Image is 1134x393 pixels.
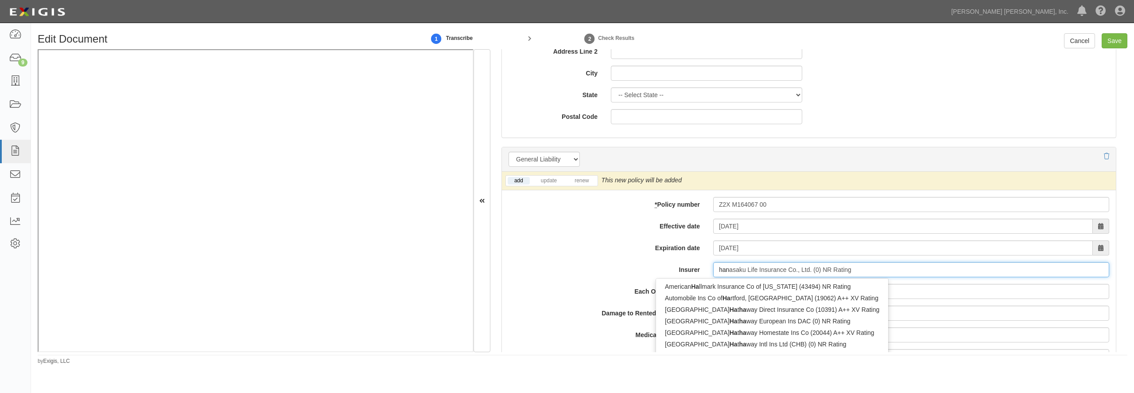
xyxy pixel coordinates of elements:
[446,35,473,41] small: Transcribe
[502,219,707,231] label: Effective date
[656,338,888,350] div: [GEOGRAPHIC_DATA] t way Intl Ins Ltd (CHB) (0) NR Rating
[691,283,699,290] strong: Ha
[583,34,596,44] strong: 2
[568,177,595,185] a: renew
[739,341,746,348] strong: ha
[502,327,707,339] label: Medical Expense limit
[598,35,634,41] small: Check Results
[656,327,888,338] div: [GEOGRAPHIC_DATA] t way Homestate Ins Co (20044) A++ XV Rating
[730,318,738,325] strong: Ha
[18,59,27,67] div: 9
[38,358,70,365] small: by
[502,349,707,361] label: Personal and Advertising Injury limit
[656,304,888,315] div: [GEOGRAPHIC_DATA] t way Direct Insurance Co (10391) A++ XV Rating
[656,292,888,304] div: Automobile Ins Co of rtford, [GEOGRAPHIC_DATA] (19062) A++ XV Rating
[713,240,1093,255] input: MM/DD/YYYY
[1064,33,1095,48] a: Cancel
[534,177,563,185] a: update
[1102,33,1127,48] input: Save
[656,350,888,362] div: [GEOGRAPHIC_DATA] t way Specialty Ins Co (22276) A++ XV Rating
[502,197,707,209] label: Policy number
[713,262,1109,277] input: Search by Insurer name or NAIC number
[1104,153,1109,160] a: Delete policy
[730,341,738,348] strong: Ha
[739,329,746,336] strong: ha
[430,34,443,44] strong: 1
[7,4,68,20] img: logo-5460c22ac91f19d4615b14bd174203de0afe785f0fc80cf4dbbc73dc1793850b.png
[502,109,604,121] label: Postal Code
[502,284,707,296] label: Each Occurrence limit
[655,201,657,208] abbr: required
[430,29,443,48] a: 1
[583,29,596,48] a: Check Results
[739,318,746,325] strong: ha
[739,306,746,313] strong: ha
[502,66,604,78] label: City
[656,315,888,327] div: [GEOGRAPHIC_DATA] t way European Ins DAC (0) NR Rating
[502,262,707,274] label: Insurer
[43,358,70,364] a: Exigis, LLC
[730,306,738,313] strong: Ha
[502,44,604,56] label: Address Line 2
[502,87,604,99] label: State
[508,177,530,185] a: add
[38,33,392,45] h1: Edit Document
[602,177,682,184] span: This new policy will be added
[502,240,707,252] label: Expiration date
[730,329,738,336] strong: Ha
[713,219,1093,234] input: MM/DD/YYYY
[1095,6,1106,17] i: Help Center - Complianz
[502,306,707,318] label: Damage to Rented Premises limit
[947,3,1073,20] a: [PERSON_NAME] [PERSON_NAME], Inc.
[656,281,888,292] div: American llmark Insurance Co of [US_STATE] (43494) NR Rating
[722,295,730,302] strong: Ha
